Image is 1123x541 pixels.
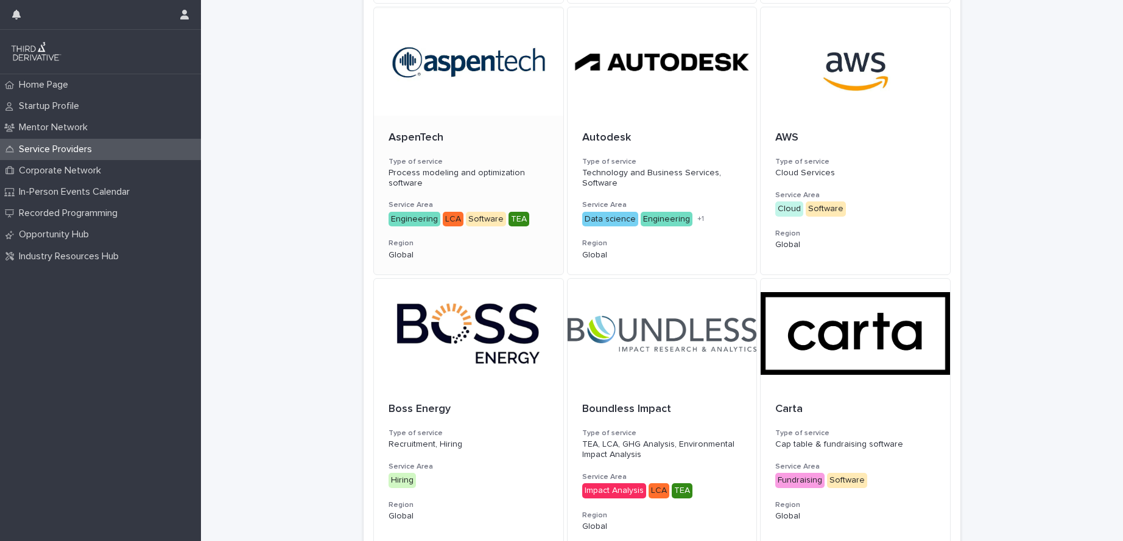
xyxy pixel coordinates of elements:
[389,131,549,145] p: AspenTech
[775,473,825,488] div: Fundraising
[672,483,692,498] div: TEA
[775,500,935,510] h3: Region
[827,473,867,488] div: Software
[389,500,549,510] h3: Region
[14,165,111,176] p: Corporate Network
[14,79,78,91] p: Home Page
[389,212,440,227] div: Engineering
[775,428,935,438] h3: Type of service
[466,212,506,227] div: Software
[649,483,669,498] div: LCA
[389,462,549,472] h3: Service Area
[14,229,99,240] p: Opportunity Hub
[389,200,549,210] h3: Service Area
[775,190,935,200] h3: Service Area
[582,157,742,167] h3: Type of service
[697,215,704,223] span: + 1
[389,439,549,450] p: Recruitment, Hiring
[582,239,742,248] h3: Region
[806,201,846,217] div: Software
[775,462,935,472] h3: Service Area
[775,168,935,178] p: Cloud Services
[389,239,549,248] h3: Region
[389,157,549,167] h3: Type of service
[582,131,742,145] p: Autodesk
[582,168,742,189] p: Technology and Business Services, Software
[582,212,638,227] div: Data science
[443,212,463,227] div: LCA
[14,122,97,133] p: Mentor Network
[582,250,742,260] p: Global
[14,186,139,198] p: In-Person Events Calendar
[509,212,529,227] div: TEA
[14,100,89,112] p: Startup Profile
[389,168,549,189] p: Process modeling and optimization software
[14,144,102,155] p: Service Providers
[389,428,549,438] h3: Type of service
[582,483,646,498] div: Impact Analysis
[582,472,742,482] h3: Service Area
[641,212,692,227] div: Engineering
[389,250,549,260] p: Global
[389,511,549,522] p: Global
[14,208,127,219] p: Recorded Programming
[567,7,758,275] a: AutodeskType of serviceTechnology and Business Services, SoftwareService AreaData scienceEngineer...
[389,473,416,488] div: Hiring
[775,201,803,217] div: Cloud
[775,229,935,239] h3: Region
[389,403,549,416] p: Boss Energy
[373,7,564,275] a: AspenTechType of serviceProcess modeling and optimization softwareService AreaEngineeringLCASoftw...
[582,403,742,416] p: Boundless Impact
[582,200,742,210] h3: Service Area
[582,511,742,520] h3: Region
[775,511,935,522] p: Global
[582,428,742,438] h3: Type of service
[775,403,935,416] p: Carta
[582,522,742,532] p: Global
[582,439,742,460] p: TEA, LCA, GHG Analysis, Environmental Impact Analysis
[775,439,935,450] p: Cap table & fundraising software
[775,157,935,167] h3: Type of service
[10,40,63,64] img: q0dI35fxT46jIlCv2fcp
[775,240,935,250] p: Global
[775,131,935,145] p: AWS
[14,251,128,262] p: Industry Resources Hub
[760,7,951,275] a: AWSType of serviceCloud ServicesService AreaCloudSoftwareRegionGlobal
